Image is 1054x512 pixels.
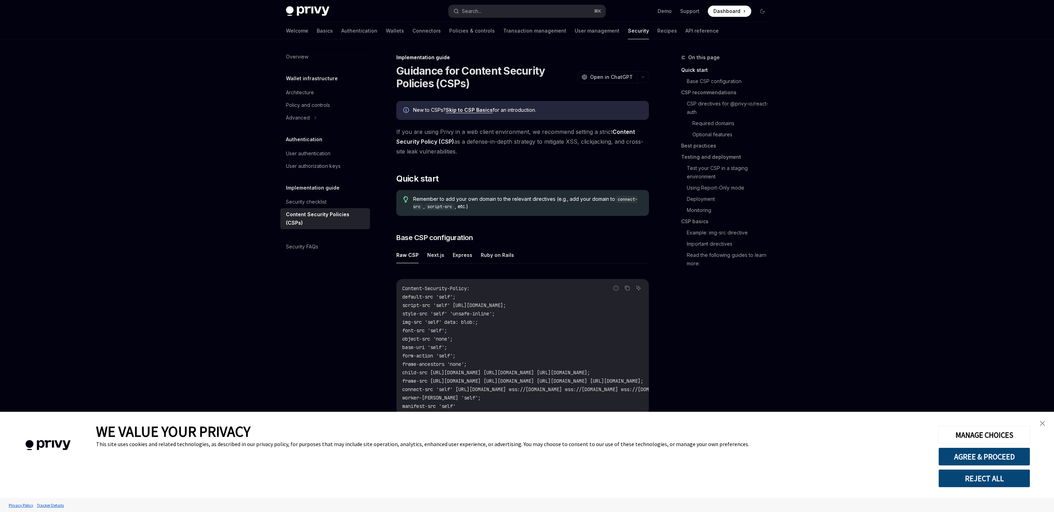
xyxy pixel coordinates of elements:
div: Policy and controls [286,101,330,109]
div: User authentication [286,149,330,158]
button: Raw CSP [396,247,419,263]
a: User authorization keys [280,160,370,172]
button: Next.js [427,247,444,263]
a: Basics [317,22,333,39]
a: Transaction management [503,22,566,39]
a: CSP recommendations [681,87,774,98]
a: Example: img-src directive [687,227,774,238]
span: object-src 'none'; [402,336,453,342]
a: User management [575,22,620,39]
span: Open in ChatGPT [590,74,633,81]
img: close banner [1040,421,1045,426]
img: dark logo [286,6,329,16]
a: Security FAQs [280,240,370,253]
a: Best practices [681,140,774,151]
a: Privacy Policy [7,499,35,511]
span: form-action 'self'; [402,353,456,359]
span: Remember to add your own domain to the relevant directives (e.g., add your domain to , , etc.) [413,196,642,210]
svg: Info [403,107,410,114]
span: font-src 'self'; [402,327,447,334]
span: WE VALUE YOUR PRIVACY [96,422,251,441]
svg: Tip [403,196,408,203]
h5: Authentication [286,135,322,144]
span: worker-[PERSON_NAME] 'self'; [402,395,481,401]
button: Copy the contents from the code block [623,284,632,293]
a: Quick start [681,64,774,76]
a: Security [628,22,649,39]
span: frame-src [URL][DOMAIN_NAME] [URL][DOMAIN_NAME] [URL][DOMAIN_NAME] [URL][DOMAIN_NAME]; [402,378,643,384]
button: AGREE & PROCEED [938,448,1030,466]
img: company logo [11,430,85,460]
span: frame-ancestors 'none'; [402,361,467,367]
a: Overview [280,50,370,63]
button: Report incorrect code [611,284,621,293]
span: connect-src 'self' [URL][DOMAIN_NAME] wss://[DOMAIN_NAME] wss://[DOMAIN_NAME] wss://[DOMAIN_NAME]... [402,386,798,392]
button: REJECT ALL [938,469,1030,487]
span: script-src 'self' [URL][DOMAIN_NAME]; [402,302,506,308]
button: MANAGE CHOICES [938,426,1030,444]
a: User authentication [280,147,370,160]
a: Base CSP configuration [687,76,774,87]
span: style-src 'self' 'unsafe-inline'; [402,310,495,317]
span: ⌘ K [594,8,601,14]
div: This site uses cookies and related technologies, as described in our privacy policy, for purposes... [96,441,928,448]
button: Ruby on Rails [481,247,514,263]
h5: Implementation guide [286,184,340,192]
a: Recipes [657,22,677,39]
span: Quick start [396,173,438,184]
button: Express [453,247,472,263]
div: Security FAQs [286,243,318,251]
div: New to CSPs? for an introduction. [413,107,642,114]
div: Overview [286,53,308,61]
a: close banner [1035,416,1049,430]
a: Security checklist [280,196,370,208]
div: Advanced [286,114,310,122]
a: Policies & controls [449,22,495,39]
code: script-src [425,203,455,210]
a: Test your CSP in a staging environment [687,163,774,182]
span: Dashboard [713,8,740,15]
button: Search...⌘K [449,5,605,18]
a: Deployment [687,193,774,205]
a: Architecture [280,86,370,99]
div: Search... [462,7,481,15]
span: On this page [688,53,720,62]
a: Important directives [687,238,774,250]
a: Required domains [692,118,774,129]
button: Toggle dark mode [757,6,768,17]
span: base-uri 'self'; [402,344,447,350]
a: Demo [658,8,672,15]
span: Base CSP configuration [396,233,473,243]
a: Policy and controls [280,99,370,111]
a: Testing and deployment [681,151,774,163]
a: Wallets [386,22,404,39]
h1: Guidance for Content Security Policies (CSPs) [396,64,574,90]
a: CSP basics [681,216,774,227]
div: Content Security Policies (CSPs) [286,210,366,227]
button: Ask AI [634,284,643,293]
button: Open in ChatGPT [577,71,637,83]
a: API reference [685,22,719,39]
div: User authorization keys [286,162,341,170]
span: If you are using Privy in a web client environment, we recommend setting a strict as a defense-in... [396,127,649,156]
a: Optional features [692,129,774,140]
code: connect-src [413,196,637,210]
a: Tracker Details [35,499,66,511]
a: Using Report-Only mode [687,182,774,193]
span: manifest-src 'self' [402,403,456,409]
a: CSP directives for @privy-io/react-auth [687,98,774,118]
a: Dashboard [708,6,751,17]
div: Architecture [286,88,314,97]
div: Implementation guide [396,54,649,61]
a: Support [680,8,699,15]
a: Welcome [286,22,308,39]
span: Content-Security-Policy: [402,285,470,292]
a: Connectors [412,22,441,39]
div: Security checklist [286,198,327,206]
a: Content Security Policies (CSPs) [280,208,370,229]
a: Read the following guides to learn more: [687,250,774,269]
a: Authentication [341,22,377,39]
a: Skip to CSP Basics [446,107,493,113]
a: Monitoring [687,205,774,216]
span: child-src [URL][DOMAIN_NAME] [URL][DOMAIN_NAME] [URL][DOMAIN_NAME]; [402,369,590,376]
